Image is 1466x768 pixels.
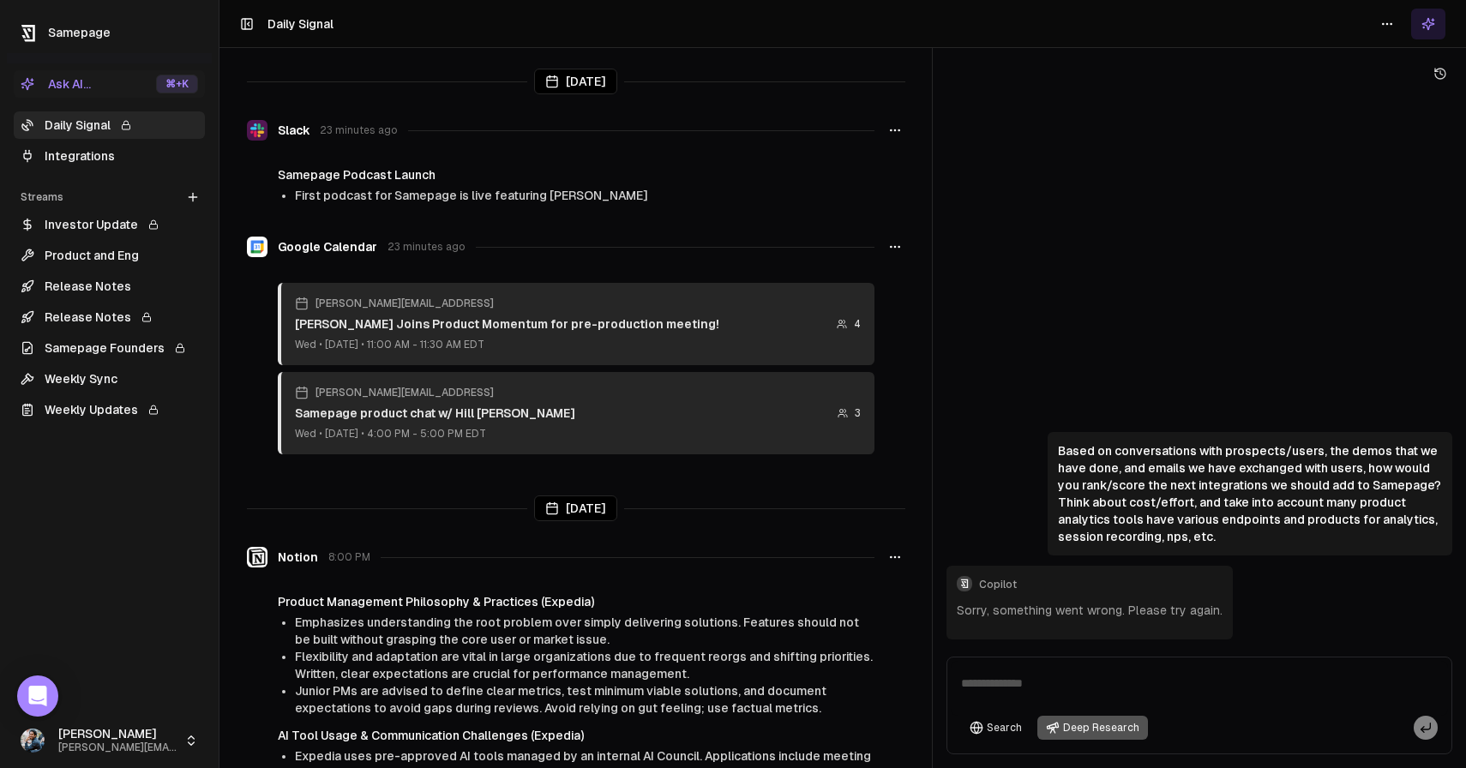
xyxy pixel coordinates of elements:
[854,317,861,331] span: 4
[14,396,205,423] a: Weekly Updates
[14,142,205,170] a: Integrations
[320,123,398,137] span: 23 minutes ago
[278,122,309,139] span: Slack
[534,69,617,94] div: [DATE]
[247,120,267,141] img: Slack
[14,365,205,393] a: Weekly Sync
[58,741,177,754] span: [PERSON_NAME][EMAIL_ADDRESS]
[14,70,205,98] button: Ask AI...⌘+K
[295,405,575,422] div: Samepage product chat w/ Hill [PERSON_NAME]
[48,26,111,39] span: Samepage
[1037,716,1148,740] button: Deep Research
[14,111,205,139] a: Daily Signal
[14,303,205,331] a: Release Notes
[267,15,333,33] h1: Daily Signal
[156,75,198,93] div: ⌘ +K
[295,189,648,202] span: First podcast for Samepage is live featuring [PERSON_NAME]
[14,183,205,211] div: Streams
[278,593,874,610] h4: Product Management Philosophy & Practices (Expedia)
[534,495,617,521] div: [DATE]
[295,650,873,681] span: Flexibility and adaptation are vital in large organizations due to frequent reorgs and shifting p...
[17,675,58,717] div: Open Intercom Messenger
[58,727,177,742] span: [PERSON_NAME]
[957,602,1223,619] p: Sorry, something went wrong. Please try again.
[855,406,861,420] span: 3
[295,615,859,646] span: Emphasizes understanding the root problem over simply delivering solutions. Features should not b...
[295,684,826,715] span: Junior PMs are advised to define clear metrics, test minimum viable solutions, and document expec...
[979,578,1223,591] span: Copilot
[14,273,205,300] a: Release Notes
[295,315,718,333] div: [PERSON_NAME] Joins Product Momentum for pre-production meeting!
[295,427,575,441] div: Wed • [DATE] • 4:00 PM - 5:00 PM EDT
[278,238,377,255] span: Google Calendar
[278,549,318,566] span: Notion
[328,550,370,564] span: 8:00 PM
[14,211,205,238] a: Investor Update
[14,242,205,269] a: Product and Eng
[14,720,205,761] button: [PERSON_NAME][PERSON_NAME][EMAIL_ADDRESS]
[14,334,205,362] a: Samepage Founders
[247,237,267,257] img: Google Calendar
[295,338,718,351] div: Wed • [DATE] • 11:00 AM - 11:30 AM EDT
[21,75,91,93] div: Ask AI...
[278,166,874,183] h4: Samepage Podcast Launch
[1058,442,1442,545] p: Based on conversations with prospects/users, the demos that we have done, and emails we have exch...
[315,386,494,399] span: [PERSON_NAME][EMAIL_ADDRESS]
[315,297,494,310] span: [PERSON_NAME][EMAIL_ADDRESS]
[388,240,466,254] span: 23 minutes ago
[961,716,1030,740] button: Search
[21,729,45,753] img: 1695405595226.jpeg
[247,547,267,567] img: Notion
[278,727,874,744] h4: AI Tool Usage & Communication Challenges (Expedia)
